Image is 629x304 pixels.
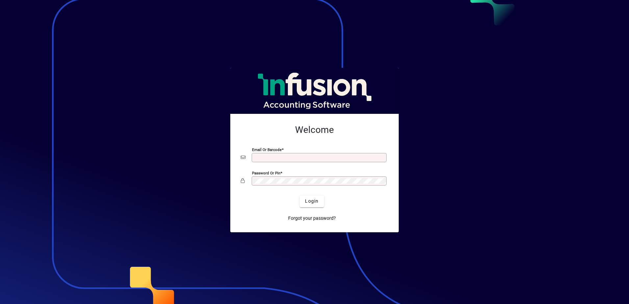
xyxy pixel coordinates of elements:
[305,198,318,205] span: Login
[300,195,324,207] button: Login
[252,170,280,175] mat-label: Password or Pin
[252,147,282,152] mat-label: Email or Barcode
[288,215,336,222] span: Forgot your password?
[286,213,339,224] a: Forgot your password?
[241,124,388,136] h2: Welcome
